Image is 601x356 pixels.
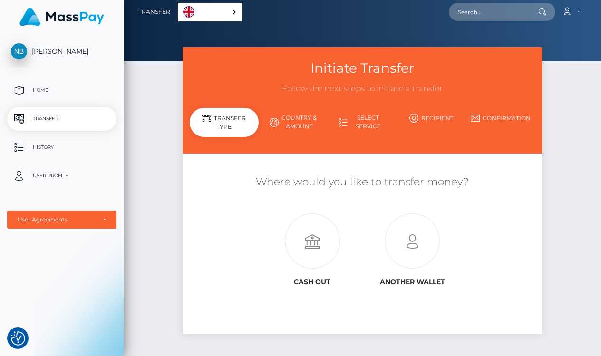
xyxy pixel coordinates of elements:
p: Home [11,83,113,97]
span: [PERSON_NAME] [7,47,116,56]
h5: Where would you like to transfer money? [190,175,535,190]
h3: Initiate Transfer [190,59,535,77]
a: Home [7,78,116,102]
a: Select Service [328,110,397,135]
a: English [178,3,242,21]
p: History [11,140,113,154]
aside: Language selected: English [178,3,242,21]
div: Language [178,3,242,21]
button: Consent Preferences [11,331,25,346]
p: Transfer [11,112,113,126]
a: Confirmation [466,110,535,126]
img: MassPay [19,8,104,26]
img: Revisit consent button [11,331,25,346]
a: Recipient [397,110,466,126]
h3: Follow the next steps to initiate a transfer [190,83,535,95]
div: User Agreements [18,216,96,223]
p: User Profile [11,169,113,183]
input: Search... [449,3,538,21]
a: History [7,135,116,159]
button: User Agreements [7,211,116,229]
h6: Another wallet [369,278,455,286]
a: Transfer [138,2,170,22]
a: Country & Amount [259,110,328,135]
div: Transfer Type [190,108,259,137]
a: User Profile [7,164,116,188]
h6: Cash out [270,278,355,286]
a: Transfer [7,107,116,131]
